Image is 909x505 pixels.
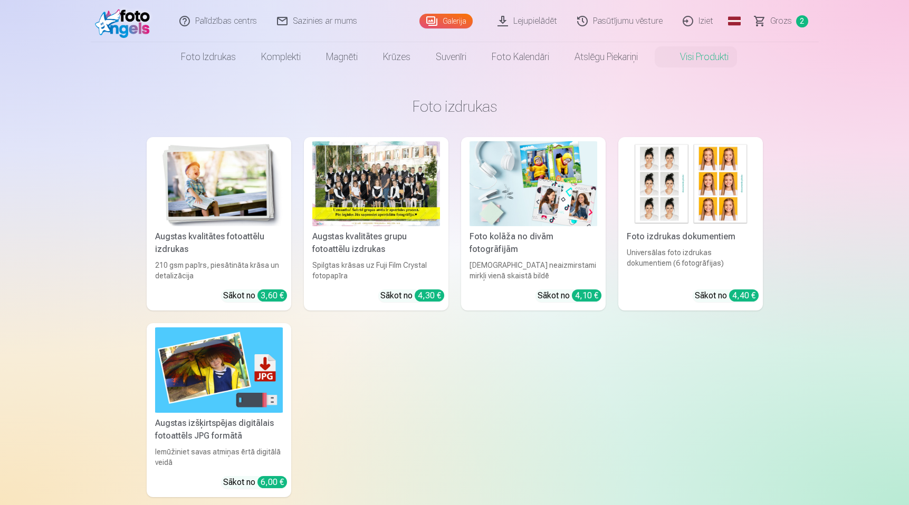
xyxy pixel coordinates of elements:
div: Iemūžiniet savas atmiņas ērtā digitālā veidā [151,446,287,468]
div: Sākot no [223,289,287,302]
a: Augstas kvalitātes fotoattēlu izdrukasAugstas kvalitātes fotoattēlu izdrukas210 gsm papīrs, piesā... [147,137,291,310]
img: Augstas izšķirtspējas digitālais fotoattēls JPG formātā [155,327,283,412]
a: Visi produkti [650,42,741,72]
div: Sākot no [223,476,287,489]
a: Atslēgu piekariņi [562,42,650,72]
div: Sākot no [695,289,759,302]
a: Foto kalendāri [479,42,562,72]
span: 2 [796,15,808,27]
div: Augstas kvalitātes fotoattēlu izdrukas [151,230,287,256]
div: 4,40 € [729,289,759,302]
a: Suvenīri [423,42,479,72]
div: Foto izdrukas dokumentiem [623,230,759,243]
div: Sākot no [538,289,601,302]
h3: Foto izdrukas [155,97,754,116]
a: Foto izdrukas dokumentiemFoto izdrukas dokumentiemUniversālas foto izdrukas dokumentiem (6 fotogr... [618,137,763,310]
div: 4,10 € [572,289,601,302]
div: [DEMOGRAPHIC_DATA] neaizmirstami mirkļi vienā skaistā bildē [465,260,601,281]
a: Galerija [419,14,473,28]
img: Augstas kvalitātes fotoattēlu izdrukas [155,141,283,226]
a: Augstas izšķirtspējas digitālais fotoattēls JPG formātāAugstas izšķirtspējas digitālais fotoattēl... [147,323,291,497]
img: Foto izdrukas dokumentiem [627,141,754,226]
div: 4,30 € [415,289,444,302]
div: Augstas izšķirtspējas digitālais fotoattēls JPG formātā [151,417,287,442]
div: Augstas kvalitātes grupu fotoattēlu izdrukas [308,230,444,256]
a: Foto izdrukas [168,42,248,72]
a: Augstas kvalitātes grupu fotoattēlu izdrukasSpilgtas krāsas uz Fuji Film Crystal fotopapīraSākot ... [304,137,448,310]
a: Krūzes [370,42,423,72]
a: Magnēti [313,42,370,72]
img: /fa1 [95,4,156,38]
div: 6,00 € [257,476,287,488]
span: Grozs [770,15,792,27]
div: Sākot no [380,289,444,302]
div: 210 gsm papīrs, piesātināta krāsa un detalizācija [151,260,287,281]
a: Komplekti [248,42,313,72]
div: Foto kolāža no divām fotogrāfijām [465,230,601,256]
div: Spilgtas krāsas uz Fuji Film Crystal fotopapīra [308,260,444,281]
div: 3,60 € [257,289,287,302]
img: Foto kolāža no divām fotogrāfijām [470,141,597,226]
a: Foto kolāža no divām fotogrāfijāmFoto kolāža no divām fotogrāfijām[DEMOGRAPHIC_DATA] neaizmirstam... [461,137,606,310]
div: Universālas foto izdrukas dokumentiem (6 fotogrāfijas) [623,247,759,281]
